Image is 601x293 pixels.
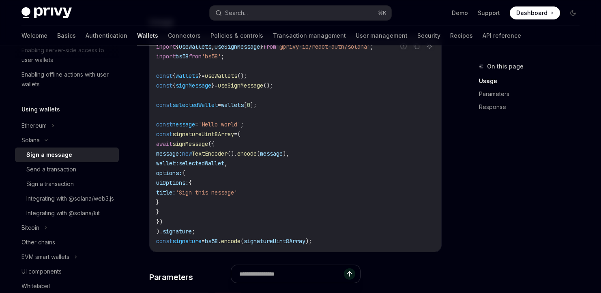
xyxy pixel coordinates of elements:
[483,26,521,45] a: API reference
[172,130,234,138] span: signatureUint8Array
[15,148,119,162] a: Sign a message
[276,43,370,50] span: '@privy-io/react-auth/solana'
[257,150,260,157] span: (
[198,72,202,79] span: }
[57,26,76,45] a: Basics
[163,228,192,235] span: signature
[479,88,586,101] a: Parameters
[237,150,257,157] span: encode
[15,67,119,92] a: Enabling offline actions with user wallets
[156,82,172,89] span: const
[156,121,172,128] span: const
[172,72,176,79] span: {
[21,26,47,45] a: Welcome
[156,228,163,235] span: ).
[156,160,179,167] span: wallet:
[15,264,119,279] a: UI components
[156,208,159,216] span: }
[202,53,221,60] span: 'bs58'
[510,6,560,19] a: Dashboard
[176,53,189,60] span: bs58
[21,7,72,19] img: dark logo
[21,135,40,145] div: Solana
[182,150,192,157] span: new
[205,237,218,245] span: bs58
[247,101,250,109] span: 0
[156,169,182,177] span: options:
[263,43,276,50] span: from
[237,130,240,138] span: (
[176,43,179,50] span: {
[21,267,62,276] div: UI components
[176,189,237,196] span: 'Sign this message'
[225,8,248,18] div: Search...
[516,9,547,17] span: Dashboard
[172,140,208,148] span: signMessage
[26,150,72,160] div: Sign a message
[137,26,158,45] a: Wallets
[356,26,408,45] a: User management
[156,150,182,157] span: message:
[15,235,119,250] a: Other chains
[487,62,524,71] span: On this page
[452,9,468,17] a: Demo
[237,72,247,79] span: ();
[202,237,205,245] span: =
[450,26,473,45] a: Recipes
[218,82,263,89] span: useSignMessage
[208,140,215,148] span: ({
[179,43,211,50] span: useWallets
[260,150,283,157] span: message
[344,268,355,280] button: Send message
[15,206,119,220] a: Integrating with @solana/kit
[156,130,172,138] span: const
[156,53,176,60] span: import
[86,26,127,45] a: Authentication
[21,281,50,291] div: Whitelabel
[15,177,119,191] a: Sign a transaction
[26,208,100,218] div: Integrating with @solana/kit
[26,165,76,174] div: Send a transaction
[189,53,202,60] span: from
[192,228,195,235] span: ;
[260,43,263,50] span: }
[168,26,201,45] a: Connectors
[202,72,205,79] span: =
[156,140,172,148] span: await
[156,199,159,206] span: }
[198,121,240,128] span: 'Hello world'
[567,6,580,19] button: Toggle dark mode
[221,53,224,60] span: ;
[398,41,409,51] button: Report incorrect code
[370,43,373,50] span: ;
[21,223,39,233] div: Bitcoin
[210,6,391,20] button: Search...⌘K
[424,41,435,51] button: Ask AI
[156,237,172,245] span: const
[378,10,386,16] span: ⌘ K
[244,101,247,109] span: [
[205,72,237,79] span: useWallets
[263,82,273,89] span: ();
[176,82,211,89] span: signMessage
[172,237,202,245] span: signature
[215,82,218,89] span: =
[21,121,47,130] div: Ethereum
[411,41,422,51] button: Copy the contents from the code block
[234,130,237,138] span: =
[244,237,305,245] span: signatureUint8Array
[479,101,586,113] a: Response
[156,72,172,79] span: const
[21,70,114,89] div: Enabling offline actions with user wallets
[417,26,440,45] a: Security
[305,237,312,245] span: );
[156,218,163,225] span: })
[172,101,218,109] span: selectedWallet
[479,75,586,88] a: Usage
[156,43,176,50] span: import
[283,150,289,157] span: ),
[15,191,119,206] a: Integrating with @solana/web3.js
[26,179,74,189] div: Sign a transaction
[21,105,60,114] h5: Using wallets
[218,101,221,109] span: =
